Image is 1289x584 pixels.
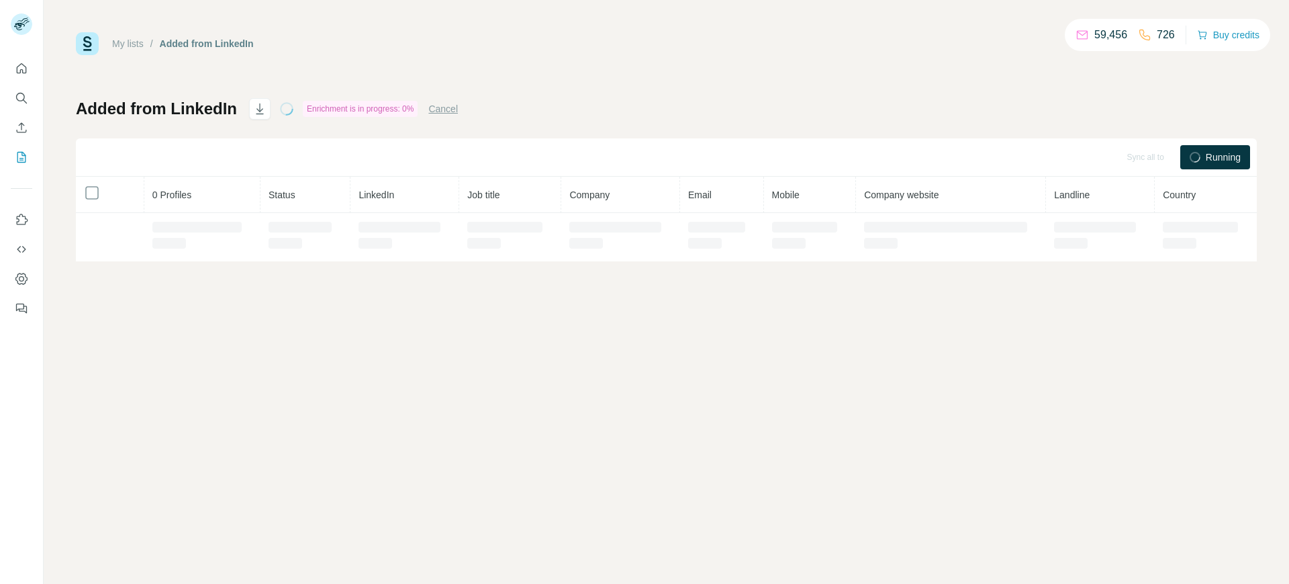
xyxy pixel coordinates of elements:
[688,190,712,200] span: Email
[269,190,295,200] span: Status
[569,190,610,200] span: Company
[428,102,458,116] button: Cancel
[160,37,254,50] div: Added from LinkedIn
[1197,26,1259,44] button: Buy credits
[76,98,237,120] h1: Added from LinkedIn
[1206,151,1241,164] span: Running
[1054,190,1090,200] span: Landline
[772,190,800,200] span: Mobile
[150,37,153,50] li: /
[11,145,32,169] button: My lists
[359,190,394,200] span: LinkedIn
[864,190,939,200] span: Company website
[1094,27,1127,43] p: 59,456
[467,190,499,200] span: Job title
[76,32,99,55] img: Surfe Logo
[303,101,418,117] div: Enrichment is in progress: 0%
[152,190,191,200] span: 0 Profiles
[11,208,32,232] button: Use Surfe on LinkedIn
[1163,190,1196,200] span: Country
[112,38,144,49] a: My lists
[11,296,32,321] button: Feedback
[11,116,32,140] button: Enrich CSV
[1157,27,1175,43] p: 726
[11,56,32,81] button: Quick start
[11,267,32,291] button: Dashboard
[11,237,32,261] button: Use Surfe API
[11,86,32,110] button: Search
